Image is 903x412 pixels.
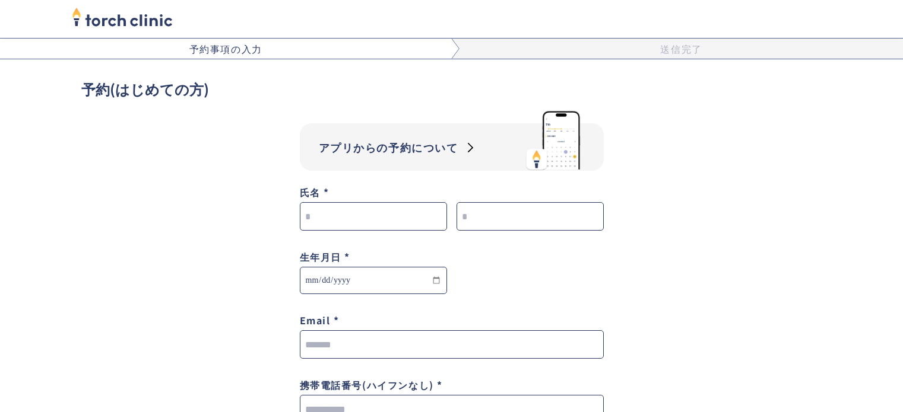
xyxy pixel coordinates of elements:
label: 生年月日 * [300,250,351,264]
img: torch clinic [72,4,173,30]
label: 携帯電話番号(ハイフンなし) * [300,378,443,392]
h1: 予約(はじめての方) [81,78,822,100]
div: 予約事項の入力 [189,41,262,56]
a: home [72,8,173,30]
div: アプリからの予約について [319,139,458,155]
img: トーチクリニック モバイルアプリのイメージ [525,109,585,171]
label: Email * [300,313,340,327]
div: 送信完了 [460,41,903,56]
